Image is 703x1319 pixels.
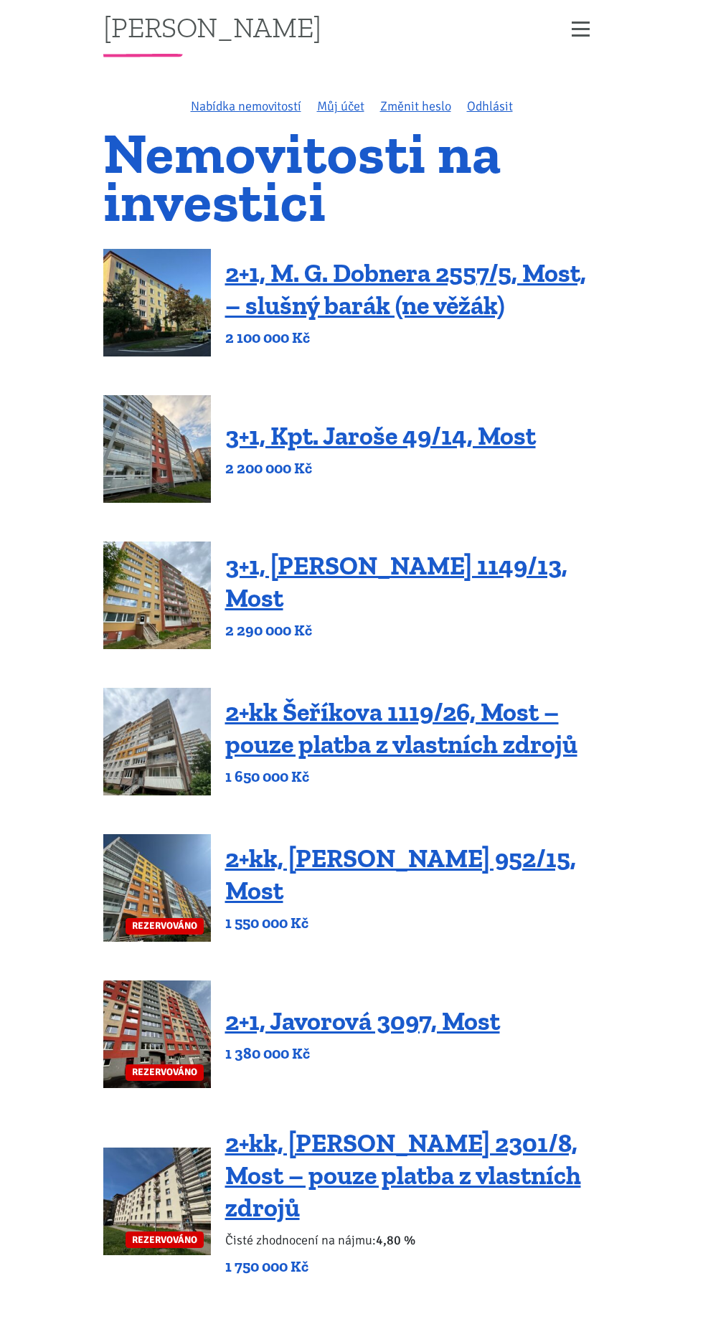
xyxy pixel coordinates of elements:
button: Zobrazit menu [562,16,600,42]
h1: Nemovitosti na investici [103,129,600,225]
a: 3+1, Kpt. Jaroše 49/14, Most [225,420,536,451]
a: 2+kk, [PERSON_NAME] 2301/8, Most – pouze platba z vlastních zdrojů [225,1127,581,1223]
a: 2+1, Javorová 3097, Most [225,1006,500,1036]
p: 1 650 000 Kč [225,767,600,787]
a: REZERVOVÁNO [103,834,211,942]
a: 3+1, [PERSON_NAME] 1149/13, Most [225,550,567,613]
a: 2+kk, [PERSON_NAME] 952/15, Most [225,843,576,906]
span: REZERVOVÁNO [126,1064,204,1081]
a: Můj účet [317,98,364,114]
a: 2+1, M. G. Dobnera 2557/5, Most, – slušný barák (ne věžák) [225,257,586,321]
p: 1 750 000 Kč [225,1257,600,1277]
a: [PERSON_NAME] [103,13,321,41]
p: 2 100 000 Kč [225,328,600,348]
p: 1 550 000 Kč [225,913,600,933]
b: 4,80 % [376,1232,415,1248]
a: Nabídka nemovitostí [191,98,301,114]
span: REZERVOVÁNO [126,1231,204,1248]
a: Změnit heslo [380,98,451,114]
p: 2 290 000 Kč [225,620,600,640]
p: 2 200 000 Kč [225,458,536,478]
a: REZERVOVÁNO [103,1148,211,1255]
p: Čisté zhodnocení na nájmu: [225,1230,600,1250]
a: REZERVOVÁNO [103,980,211,1088]
a: Odhlásit [467,98,513,114]
span: REZERVOVÁNO [126,918,204,935]
p: 1 380 000 Kč [225,1044,500,1064]
a: 2+kk Šeříkova 1119/26, Most – pouze platba z vlastních zdrojů [225,696,577,760]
